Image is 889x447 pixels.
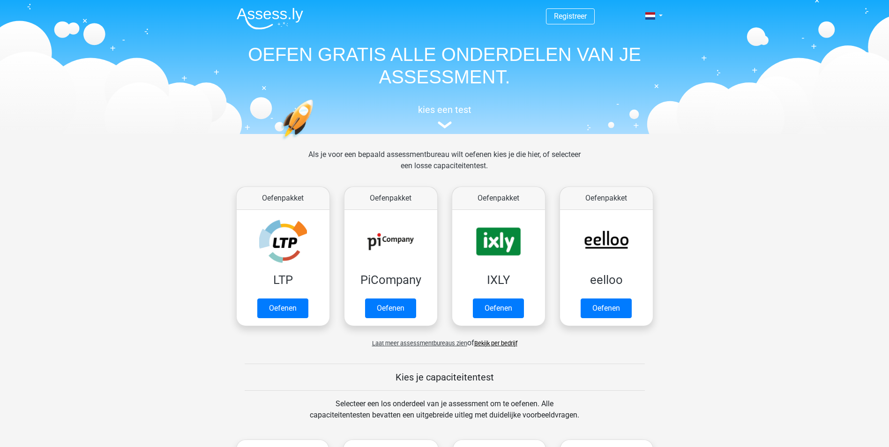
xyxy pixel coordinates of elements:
[237,7,303,30] img: Assessly
[229,104,660,129] a: kies een test
[281,99,350,184] img: oefenen
[301,398,588,432] div: Selecteer een los onderdeel van je assessment om te oefenen. Alle capaciteitentesten bevatten een...
[365,298,416,318] a: Oefenen
[229,104,660,115] h5: kies een test
[257,298,308,318] a: Oefenen
[473,298,524,318] a: Oefenen
[438,121,452,128] img: assessment
[245,372,645,383] h5: Kies je capaciteitentest
[554,12,587,21] a: Registreer
[229,330,660,349] div: of
[301,149,588,183] div: Als je voor een bepaald assessmentbureau wilt oefenen kies je die hier, of selecteer een losse ca...
[229,43,660,88] h1: OEFEN GRATIS ALLE ONDERDELEN VAN JE ASSESSMENT.
[581,298,632,318] a: Oefenen
[474,340,517,347] a: Bekijk per bedrijf
[372,340,467,347] span: Laat meer assessmentbureaus zien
